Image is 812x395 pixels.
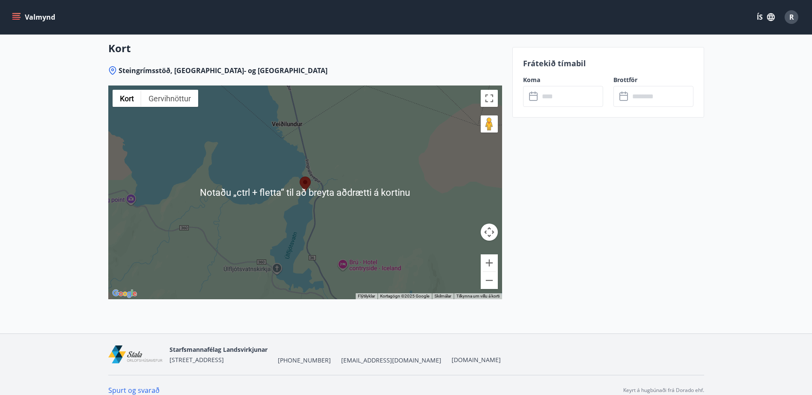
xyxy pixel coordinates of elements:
span: Kortagögn ©2025 Google [380,294,429,298]
button: Birta götukort [113,90,141,107]
span: [EMAIL_ADDRESS][DOMAIN_NAME] [341,356,441,365]
button: Flýtilyklar [358,293,375,299]
label: Brottför [613,76,693,84]
button: Myndavélarstýringar korts [481,224,498,241]
a: Opna þetta svæði í Google-kortum (opnar nýjan glugga) [110,288,139,299]
button: Breyta yfirsýn á öllum skjánum [481,90,498,107]
button: Sýna myndefni úr gervihnetti [141,90,198,107]
span: [PHONE_NUMBER] [278,356,331,365]
button: Stækka [481,254,498,271]
h3: Kort [108,41,502,56]
span: Starfsmannafélag Landsvirkjunar [170,345,268,354]
a: [DOMAIN_NAME] [452,356,501,364]
img: Google [110,288,139,299]
label: Koma [523,76,603,84]
img: mEl60ZlWq2dfEsT9wIdje1duLb4bJloCzzh6OZwP.png [108,345,163,364]
button: Dragðu Þránd á kortið til að opna Street View [481,115,498,133]
a: Skilmálar (opnast í nýjum flipa) [434,294,451,298]
button: R [781,7,802,27]
p: Frátekið tímabil [523,58,693,69]
a: Spurt og svarað [108,386,160,395]
a: Tilkynna um villu á korti [456,294,500,298]
span: R [789,12,794,22]
button: ÍS [752,9,779,25]
button: menu [10,9,59,25]
p: Keyrt á hugbúnaði frá Dorado ehf. [623,386,704,394]
span: Steingrímsstöð, [GEOGRAPHIC_DATA]- og [GEOGRAPHIC_DATA] [119,66,327,75]
span: [STREET_ADDRESS] [170,356,224,364]
button: Minnka [481,272,498,289]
